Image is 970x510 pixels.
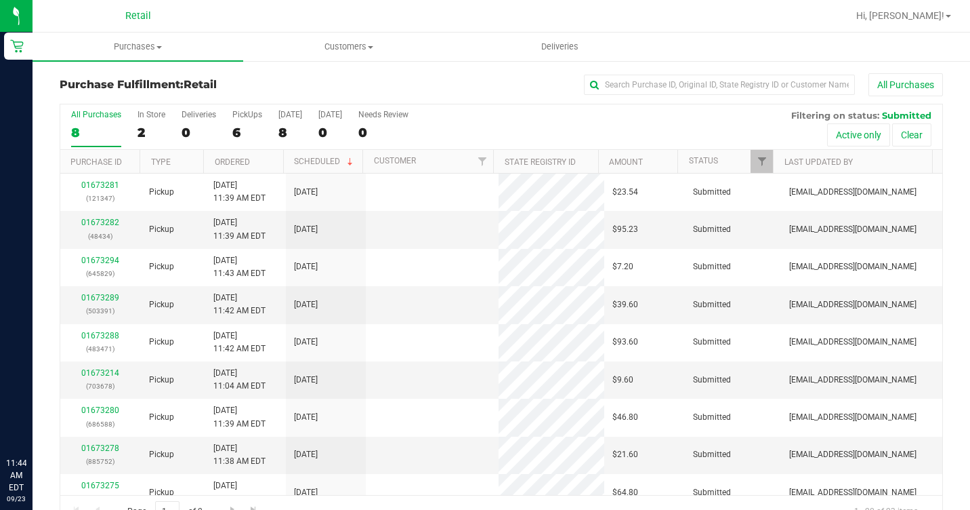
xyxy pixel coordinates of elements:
span: $46.80 [612,411,638,424]
a: Deliveries [455,33,665,61]
span: $93.60 [612,336,638,349]
span: Submitted [693,336,731,349]
span: [EMAIL_ADDRESS][DOMAIN_NAME] [789,186,916,199]
input: Search Purchase ID, Original ID, State Registry ID or Customer Name... [584,75,855,95]
a: 01673278 [81,444,119,453]
span: $64.80 [612,486,638,499]
span: Submitted [693,223,731,236]
a: 01673294 [81,256,119,265]
a: Ordered [215,157,250,167]
span: [DATE] [294,186,318,199]
a: Filter [751,150,773,173]
span: [DATE] 11:39 AM EDT [213,404,266,430]
span: Customers [244,41,453,53]
a: 01673289 [81,293,119,302]
a: Purchases [33,33,243,61]
span: [EMAIL_ADDRESS][DOMAIN_NAME] [789,374,916,387]
div: [DATE] [318,110,342,119]
span: Submitted [693,260,731,273]
span: Pickup [149,186,174,199]
p: 11:44 AM EDT [6,457,26,494]
span: Submitted [693,448,731,461]
a: 01673214 [81,368,119,378]
span: Hi, [PERSON_NAME]! [856,10,944,21]
span: [DATE] 11:38 AM EDT [213,442,266,468]
a: Scheduled [294,157,356,166]
span: Pickup [149,260,174,273]
span: $7.20 [612,260,633,273]
a: Type [151,157,171,167]
a: Filter [471,150,493,173]
p: (686588) [68,418,133,431]
span: [DATE] [294,486,318,499]
span: [EMAIL_ADDRESS][DOMAIN_NAME] [789,411,916,424]
div: 2 [138,125,165,140]
span: [DATE] 11:35 AM EDT [213,479,266,505]
span: Retail [184,78,217,91]
span: Submitted [693,186,731,199]
span: [DATE] [294,298,318,311]
a: Status [689,156,718,165]
span: [DATE] [294,223,318,236]
button: All Purchases [868,73,943,96]
div: 8 [71,125,121,140]
span: $9.60 [612,374,633,387]
div: 0 [318,125,342,140]
span: [DATE] 11:42 AM EDT [213,330,266,355]
inline-svg: Retail [10,39,24,53]
a: 01673281 [81,180,119,190]
div: 6 [232,125,262,140]
p: (121347) [68,192,133,205]
a: Customer [374,156,416,165]
span: Pickup [149,448,174,461]
p: (503391) [68,305,133,317]
span: Submitted [693,411,731,424]
span: Submitted [882,110,931,121]
span: [DATE] [294,336,318,349]
span: [EMAIL_ADDRESS][DOMAIN_NAME] [789,298,916,311]
div: 0 [358,125,408,140]
button: Clear [892,123,931,146]
span: Pickup [149,374,174,387]
div: PickUps [232,110,262,119]
span: [DATE] 11:39 AM EDT [213,216,266,242]
a: Last Updated By [784,157,853,167]
span: Pickup [149,336,174,349]
span: Deliveries [523,41,597,53]
div: 8 [278,125,302,140]
a: Purchase ID [70,157,122,167]
span: Pickup [149,298,174,311]
span: Pickup [149,486,174,499]
span: [EMAIL_ADDRESS][DOMAIN_NAME] [789,448,916,461]
a: 01673282 [81,218,119,227]
h3: Purchase Fulfillment: [60,79,354,91]
span: $39.60 [612,298,638,311]
a: 01673280 [81,406,119,415]
span: [DATE] 11:42 AM EDT [213,292,266,317]
a: Customers [243,33,454,61]
p: (703678) [68,380,133,393]
iframe: Resource center unread badge [40,399,56,416]
p: (48434) [68,230,133,243]
button: Active only [827,123,890,146]
iframe: Resource center [14,401,54,442]
div: 0 [182,125,216,140]
div: All Purchases [71,110,121,119]
a: Amount [609,157,643,167]
span: [EMAIL_ADDRESS][DOMAIN_NAME] [789,336,916,349]
span: Pickup [149,223,174,236]
span: [DATE] [294,411,318,424]
div: Deliveries [182,110,216,119]
span: Purchases [33,41,243,53]
span: [DATE] [294,448,318,461]
span: [DATE] [294,260,318,273]
div: In Store [138,110,165,119]
div: [DATE] [278,110,302,119]
p: (483471) [68,342,133,355]
span: Submitted [693,298,731,311]
p: (885752) [68,455,133,468]
span: $23.54 [612,186,638,199]
a: 01673288 [81,331,119,340]
span: [DATE] 11:39 AM EDT [213,179,266,205]
span: Pickup [149,411,174,424]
